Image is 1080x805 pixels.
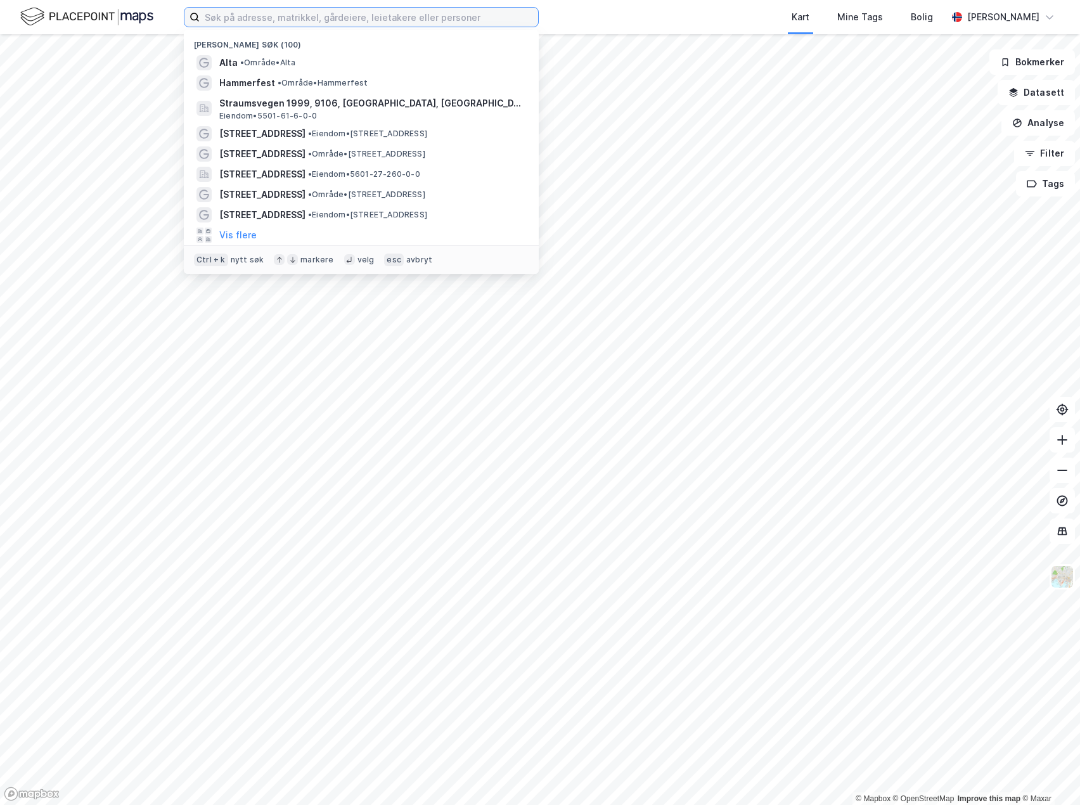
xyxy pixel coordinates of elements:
[278,78,368,88] span: Område • Hammerfest
[219,96,524,111] span: Straumsvegen 1999, 9106, [GEOGRAPHIC_DATA], [GEOGRAPHIC_DATA]
[194,254,228,266] div: Ctrl + k
[308,190,425,200] span: Område • [STREET_ADDRESS]
[308,129,312,138] span: •
[219,55,238,70] span: Alta
[219,126,305,141] span: [STREET_ADDRESS]
[308,149,312,158] span: •
[1017,744,1080,805] iframe: Chat Widget
[231,255,264,265] div: nytt søk
[384,254,404,266] div: esc
[219,207,305,222] span: [STREET_ADDRESS]
[308,129,427,139] span: Eiendom • [STREET_ADDRESS]
[219,75,275,91] span: Hammerfest
[219,146,305,162] span: [STREET_ADDRESS]
[308,149,425,159] span: Område • [STREET_ADDRESS]
[967,10,1039,25] div: [PERSON_NAME]
[240,58,295,68] span: Område • Alta
[219,228,257,243] button: Vis flere
[357,255,375,265] div: velg
[911,10,933,25] div: Bolig
[300,255,333,265] div: markere
[308,169,312,179] span: •
[308,190,312,199] span: •
[792,10,809,25] div: Kart
[219,111,317,121] span: Eiendom • 5501-61-6-0-0
[20,6,153,28] img: logo.f888ab2527a4732fd821a326f86c7f29.svg
[278,78,281,87] span: •
[219,187,305,202] span: [STREET_ADDRESS]
[406,255,432,265] div: avbryt
[308,169,420,179] span: Eiendom • 5601-27-260-0-0
[837,10,883,25] div: Mine Tags
[1017,744,1080,805] div: Kontrollprogram for chat
[184,30,539,53] div: [PERSON_NAME] søk (100)
[308,210,427,220] span: Eiendom • [STREET_ADDRESS]
[200,8,538,27] input: Søk på adresse, matrikkel, gårdeiere, leietakere eller personer
[219,167,305,182] span: [STREET_ADDRESS]
[240,58,244,67] span: •
[308,210,312,219] span: •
